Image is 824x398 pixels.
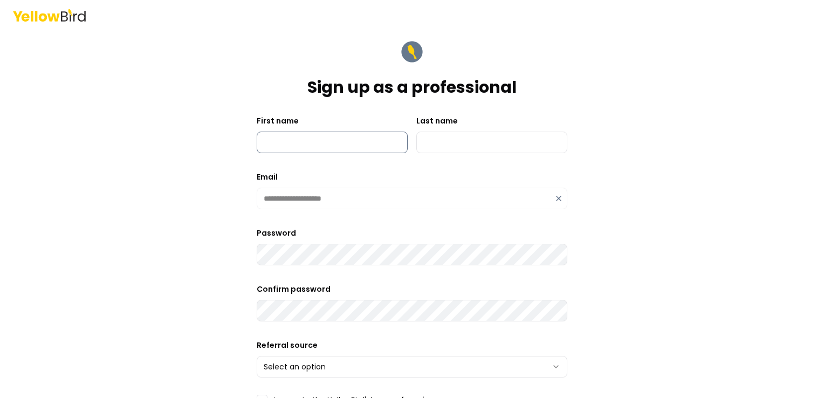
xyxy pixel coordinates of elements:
label: Email [257,171,278,182]
h1: Sign up as a professional [307,78,517,97]
label: Password [257,228,296,238]
label: Referral source [257,340,318,351]
label: Confirm password [257,284,331,294]
label: Last name [416,115,458,126]
label: First name [257,115,299,126]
